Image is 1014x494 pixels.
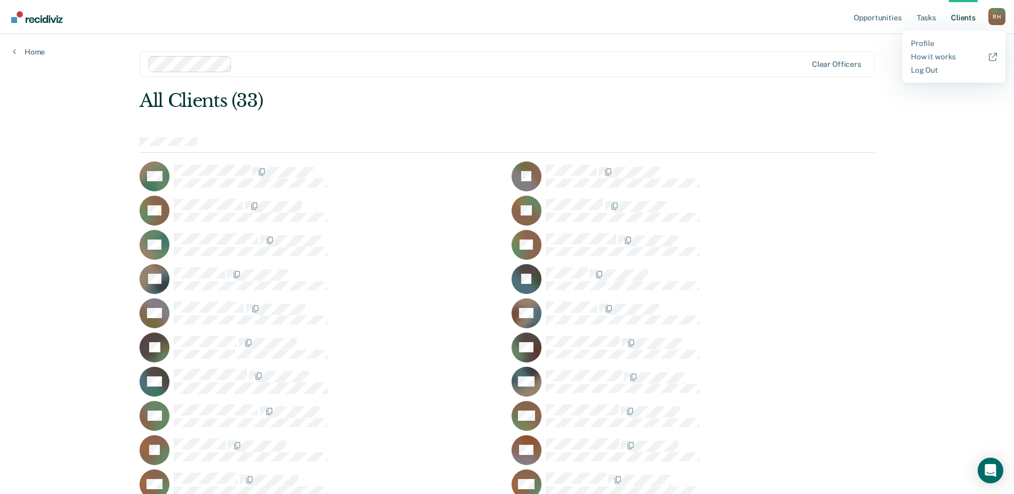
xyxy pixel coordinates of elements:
[978,458,1003,483] div: Open Intercom Messenger
[911,66,997,75] a: Log Out
[140,90,727,112] div: All Clients (33)
[11,11,63,23] img: Recidiviz
[812,60,861,69] div: Clear officers
[911,39,997,48] a: Profile
[988,8,1005,25] button: Profile dropdown button
[13,47,45,57] a: Home
[911,52,997,61] a: How it works
[988,8,1005,25] div: R H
